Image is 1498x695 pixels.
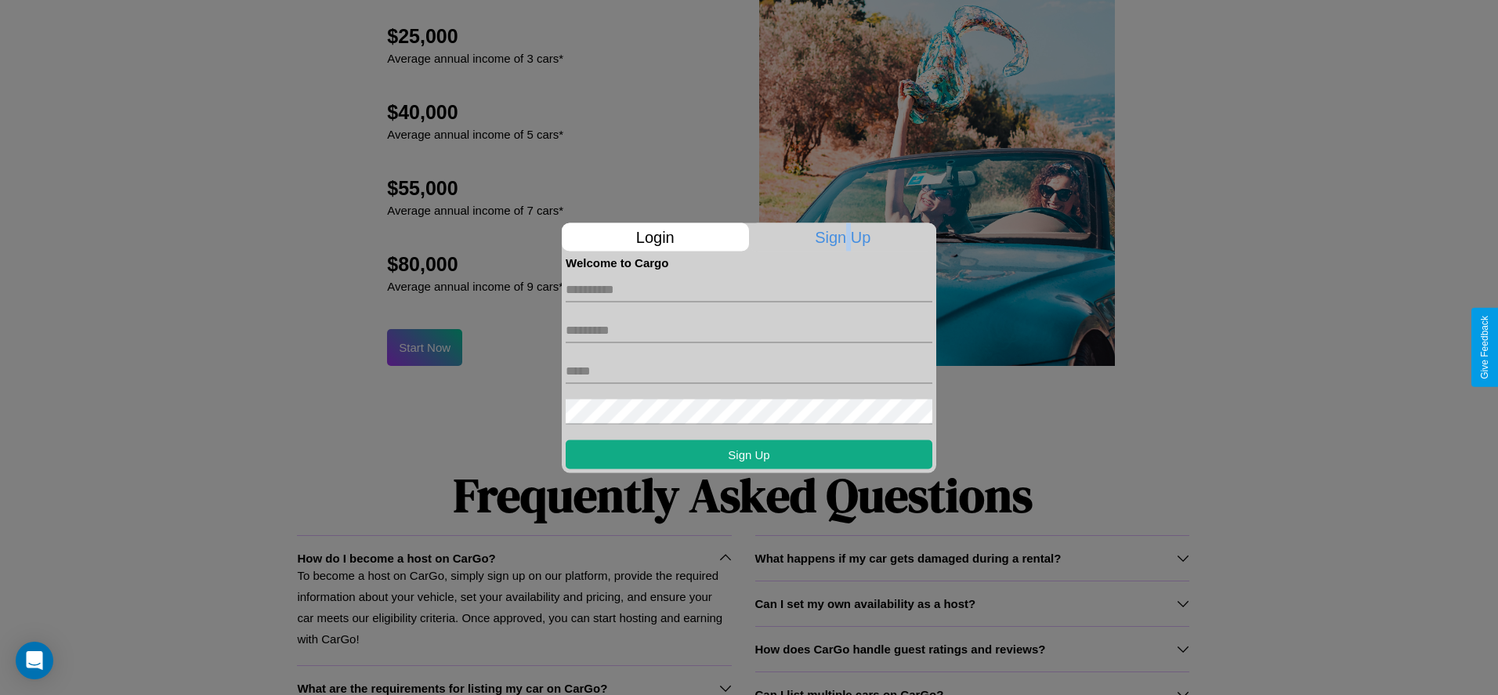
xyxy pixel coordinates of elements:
[562,223,749,251] p: Login
[16,642,53,679] div: Open Intercom Messenger
[566,255,932,269] h4: Welcome to Cargo
[750,223,937,251] p: Sign Up
[566,440,932,469] button: Sign Up
[1479,316,1490,379] div: Give Feedback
